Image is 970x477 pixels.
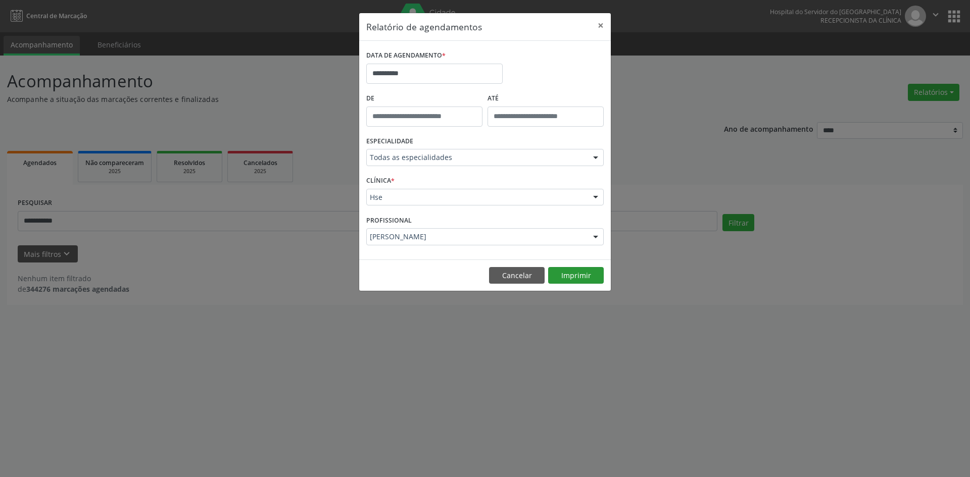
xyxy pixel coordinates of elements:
[366,134,413,149] label: ESPECIALIDADE
[548,267,604,284] button: Imprimir
[591,13,611,38] button: Close
[366,91,482,107] label: De
[366,20,482,33] h5: Relatório de agendamentos
[370,152,583,163] span: Todas as especialidades
[366,173,395,189] label: CLÍNICA
[488,91,604,107] label: ATÉ
[489,267,545,284] button: Cancelar
[370,232,583,242] span: [PERSON_NAME]
[366,48,446,64] label: DATA DE AGENDAMENTO
[366,213,412,228] label: PROFISSIONAL
[370,192,583,202] span: Hse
